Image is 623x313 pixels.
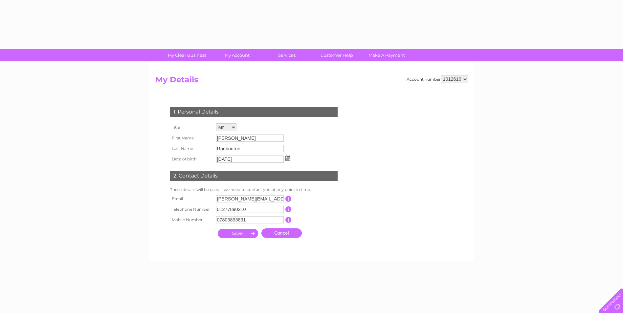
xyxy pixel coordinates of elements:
[285,206,292,212] input: Information
[168,122,214,133] th: Title
[261,228,302,238] a: Cancel
[168,143,214,154] th: Last Name
[170,107,338,117] div: 1. Personal Details
[155,75,468,88] h2: My Details
[407,75,468,83] div: Account number
[260,49,314,61] a: Services
[168,186,339,194] td: These details will be used if we need to contact you at any point in time.
[168,204,214,215] th: Telephone Number
[285,156,290,161] img: ...
[285,196,292,202] input: Information
[170,171,338,181] div: 2. Contact Details
[168,194,214,204] th: Email
[210,49,264,61] a: My Account
[160,49,214,61] a: My Clear Business
[168,154,214,164] th: Date of birth
[310,49,364,61] a: Customer Help
[168,133,214,143] th: First Name
[168,215,214,225] th: Mobile Number
[218,229,258,238] input: Submit
[285,217,292,223] input: Information
[360,49,414,61] a: Make A Payment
